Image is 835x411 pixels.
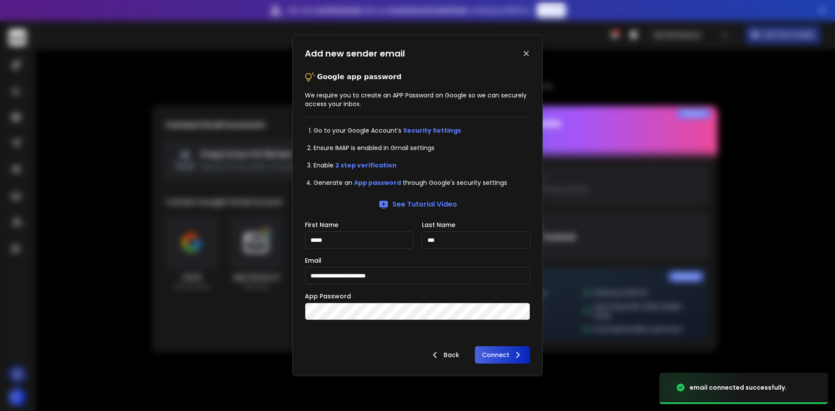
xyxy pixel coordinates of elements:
label: App Password [305,293,351,299]
button: Connect [475,346,530,364]
li: Enable [314,161,530,170]
label: Last Name [422,222,455,228]
button: Back [423,346,466,364]
li: Go to your Google Account’s [314,126,530,135]
h1: Add new sender email [305,47,405,60]
a: See Tutorial Video [378,199,457,210]
p: We require you to create an APP Password on Google so we can securely access your inbox. [305,91,530,108]
label: First Name [305,222,338,228]
label: Email [305,257,321,264]
p: Google app password [317,72,401,82]
img: tips [305,72,315,82]
a: Security Settings [403,126,461,135]
a: 2 step verification [335,161,397,170]
li: Generate an through Google's security settings [314,178,530,187]
a: App password [354,178,401,187]
div: email connected successfully. [690,383,787,392]
li: Ensure IMAP is enabled in Gmail settings [314,144,530,152]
